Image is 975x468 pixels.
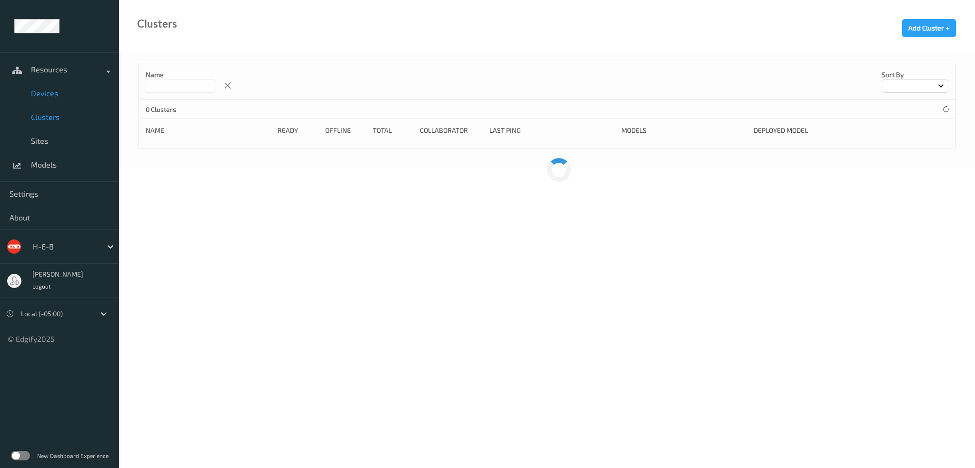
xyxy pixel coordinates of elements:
div: Last Ping [489,126,615,135]
button: Add Cluster + [902,19,956,37]
p: 0 Clusters [146,105,217,114]
div: Total [373,126,414,135]
div: Models [621,126,746,135]
div: Offline [325,126,366,135]
div: Deployed model [754,126,879,135]
div: Name [146,126,271,135]
div: Collaborator [420,126,483,135]
p: Name [146,70,215,80]
p: Sort by [882,70,948,80]
div: Ready [278,126,318,135]
div: Clusters [137,19,177,29]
